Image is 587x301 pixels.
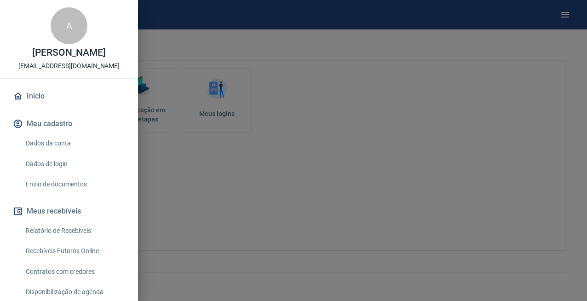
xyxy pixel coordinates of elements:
[11,114,127,134] button: Meu cadastro
[22,221,127,240] a: Relatório de Recebíveis
[18,61,120,71] p: [EMAIL_ADDRESS][DOMAIN_NAME]
[22,262,127,281] a: Contratos com credores
[11,201,127,221] button: Meus recebíveis
[22,155,127,174] a: Dados de login
[22,242,127,260] a: Recebíveis Futuros Online
[32,48,106,58] p: [PERSON_NAME]
[22,134,127,153] a: Dados da conta
[51,7,87,44] div: A
[11,86,127,106] a: Início
[22,175,127,194] a: Envio de documentos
